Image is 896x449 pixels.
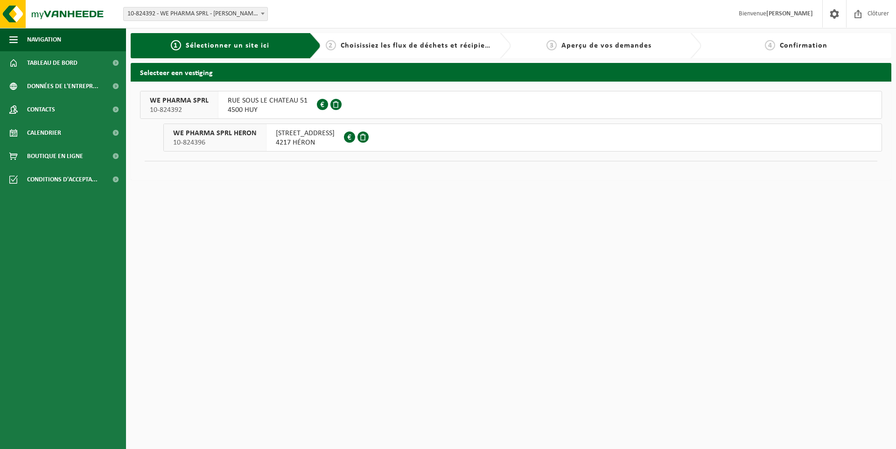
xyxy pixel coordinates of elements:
span: 10-824396 [173,138,257,147]
span: Contacts [27,98,55,121]
span: WE PHARMA SPRL [150,96,209,105]
h2: Selecteer een vestiging [131,63,891,81]
span: 3 [546,40,557,50]
span: Sélectionner un site ici [186,42,269,49]
span: 10-824392 - WE PHARMA SPRL - HUY [124,7,267,21]
span: WE PHARMA SPRL HERON [173,129,257,138]
span: Aperçu de vos demandes [561,42,651,49]
span: 10-824392 - WE PHARMA SPRL - HUY [123,7,268,21]
span: 4 [765,40,775,50]
button: WE PHARMA SPRL HERON 10-824396 [STREET_ADDRESS]4217 HÉRON [163,124,882,152]
span: Données de l'entrepr... [27,75,98,98]
button: WE PHARMA SPRL 10-824392 RUE SOUS LE CHATEAU 514500 HUY [140,91,882,119]
span: 4217 HÉRON [276,138,335,147]
span: Boutique en ligne [27,145,83,168]
strong: [PERSON_NAME] [766,10,813,17]
span: Navigation [27,28,61,51]
span: Tableau de bord [27,51,77,75]
span: 1 [171,40,181,50]
span: 4500 HUY [228,105,308,115]
span: [STREET_ADDRESS] [276,129,335,138]
span: Confirmation [780,42,827,49]
span: RUE SOUS LE CHATEAU 51 [228,96,308,105]
span: 10-824392 [150,105,209,115]
span: Calendrier [27,121,61,145]
span: Conditions d'accepta... [27,168,98,191]
span: 2 [326,40,336,50]
span: Choisissiez les flux de déchets et récipients [341,42,496,49]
